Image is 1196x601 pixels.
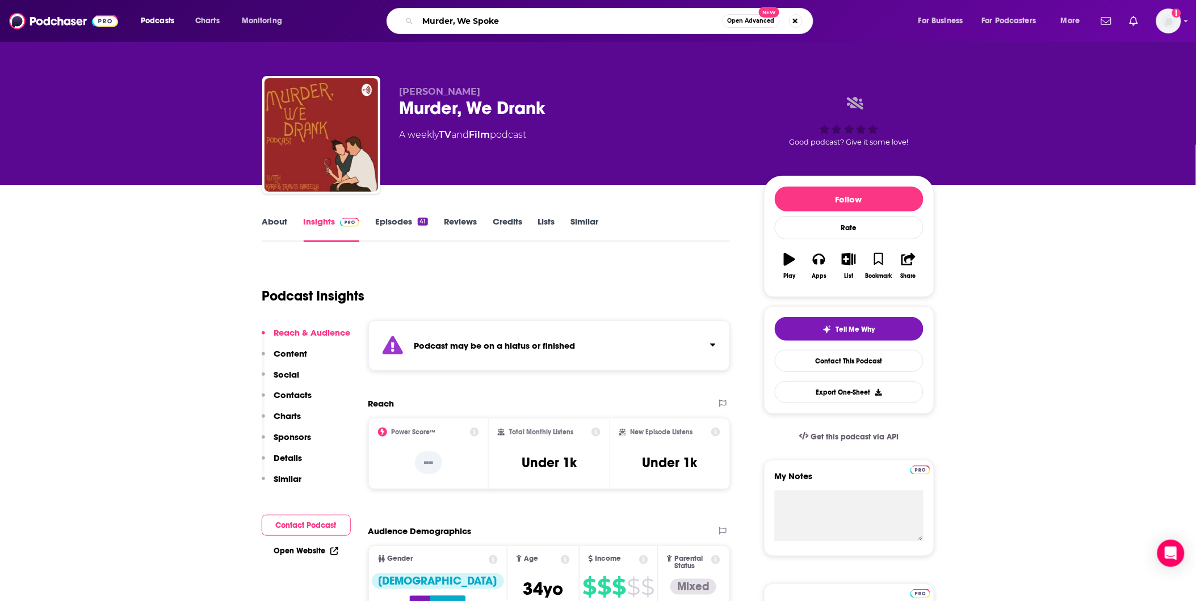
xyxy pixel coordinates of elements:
[262,452,303,473] button: Details
[509,428,573,436] h2: Total Monthly Listens
[274,473,302,484] p: Similar
[368,398,395,409] h2: Reach
[418,12,723,30] input: Search podcasts, credits, & more...
[1156,9,1181,33] span: Logged in as SusanHershberg
[1156,9,1181,33] img: User Profile
[775,216,924,239] div: Rate
[392,428,436,436] h2: Power Score™
[641,578,654,596] span: $
[274,348,308,359] p: Content
[901,273,916,280] div: Share
[493,216,522,242] a: Credits
[775,317,924,341] button: tell me why sparkleTell Me Why
[1061,13,1080,29] span: More
[612,578,626,596] span: $
[790,423,908,451] a: Get this podcast via API
[141,13,174,29] span: Podcasts
[262,369,300,390] button: Social
[9,10,118,32] img: Podchaser - Follow, Share and Rate Podcasts
[444,216,477,242] a: Reviews
[836,325,875,334] span: Tell Me Why
[415,451,442,474] p: --
[910,465,930,475] img: Podchaser Pro
[670,579,716,595] div: Mixed
[274,431,312,442] p: Sponsors
[372,573,504,589] div: [DEMOGRAPHIC_DATA]
[469,129,490,140] a: Film
[1097,11,1116,31] a: Show notifications dropdown
[523,578,563,600] span: 34 yo
[304,216,360,242] a: InsightsPodchaser Pro
[388,555,413,562] span: Gender
[397,8,824,34] div: Search podcasts, credits, & more...
[804,246,834,286] button: Apps
[571,216,599,242] a: Similar
[775,246,804,286] button: Play
[764,86,934,156] div: Good podcast? Give it some love!
[864,246,893,286] button: Bookmark
[439,129,452,140] a: TV
[812,273,826,280] div: Apps
[910,589,930,598] img: Podchaser Pro
[918,13,963,29] span: For Business
[982,13,1036,29] span: For Podcasters
[274,452,303,463] p: Details
[775,381,924,403] button: Export One-Sheet
[265,78,378,192] img: Murder, We Drank
[910,464,930,475] a: Pro website
[400,86,481,97] span: [PERSON_NAME]
[674,555,710,570] span: Parental Status
[627,578,640,596] span: $
[400,128,527,142] div: A weekly podcast
[274,410,301,421] p: Charts
[262,216,288,242] a: About
[274,369,300,380] p: Social
[865,273,892,280] div: Bookmark
[274,327,351,338] p: Reach & Audience
[262,410,301,431] button: Charts
[790,138,909,146] span: Good podcast? Give it some love!
[759,7,779,18] span: New
[262,348,308,369] button: Content
[1053,12,1094,30] button: open menu
[631,428,693,436] h2: New Episode Listens
[262,327,351,348] button: Reach & Audience
[188,12,226,30] a: Charts
[195,13,220,29] span: Charts
[775,187,924,211] button: Follow
[133,12,189,30] button: open menu
[597,578,611,596] span: $
[262,515,351,536] button: Contact Podcast
[522,454,577,471] h3: Under 1k
[723,14,780,28] button: Open AdvancedNew
[728,18,775,24] span: Open Advanced
[822,325,832,334] img: tell me why sparkle
[368,320,731,371] section: Click to expand status details
[274,546,338,556] a: Open Website
[452,129,469,140] span: and
[418,218,427,226] div: 41
[262,431,312,452] button: Sponsors
[262,390,312,410] button: Contacts
[775,350,924,372] a: Contact This Podcast
[375,216,427,242] a: Episodes41
[234,12,297,30] button: open menu
[262,287,365,304] h1: Podcast Insights
[242,13,282,29] span: Monitoring
[1172,9,1181,18] svg: Add a profile image
[845,273,854,280] div: List
[775,471,924,490] label: My Notes
[643,454,698,471] h3: Under 1k
[910,587,930,598] a: Pro website
[1125,11,1143,31] a: Show notifications dropdown
[524,555,538,562] span: Age
[975,12,1053,30] button: open menu
[1157,540,1185,567] div: Open Intercom Messenger
[414,340,576,351] strong: Podcast may be on a hiatus or finished
[340,218,360,227] img: Podchaser Pro
[1156,9,1181,33] button: Show profile menu
[368,526,472,536] h2: Audience Demographics
[811,432,899,442] span: Get this podcast via API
